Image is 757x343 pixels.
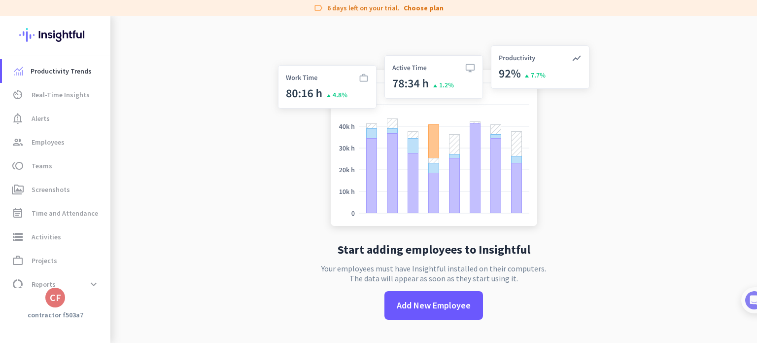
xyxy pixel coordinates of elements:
[12,136,24,148] i: group
[12,184,24,195] i: perm_media
[12,160,24,172] i: toll
[12,255,24,267] i: work_outline
[19,16,91,54] img: Insightful logo
[2,83,110,107] a: av_timerReal-Time Insights
[384,291,483,320] button: Add New Employee
[14,67,23,76] img: menu-item
[32,113,50,124] span: Alerts
[2,107,110,130] a: notification_importantAlerts
[12,113,24,124] i: notification_important
[32,231,61,243] span: Activities
[2,130,110,154] a: groupEmployees
[338,244,530,256] h2: Start adding employees to Insightful
[12,89,24,101] i: av_timer
[2,178,110,201] a: perm_mediaScreenshots
[404,3,444,13] a: Choose plan
[12,207,24,219] i: event_note
[32,184,70,195] span: Screenshots
[32,136,65,148] span: Employees
[12,278,24,290] i: data_usage
[32,89,90,101] span: Real-Time Insights
[2,59,110,83] a: menu-itemProductivity Trends
[32,160,52,172] span: Teams
[2,201,110,225] a: event_noteTime and Attendance
[50,293,61,303] div: CF
[32,207,98,219] span: Time and Attendance
[2,272,110,296] a: data_usageReportsexpand_more
[85,275,103,293] button: expand_more
[2,249,110,272] a: work_outlineProjects
[313,3,323,13] i: label
[32,255,57,267] span: Projects
[32,278,56,290] span: Reports
[31,65,92,77] span: Productivity Trends
[321,264,546,283] p: Your employees must have Insightful installed on their computers. The data will appear as soon as...
[271,39,597,236] img: no-search-results
[12,231,24,243] i: storage
[397,299,471,312] span: Add New Employee
[2,225,110,249] a: storageActivities
[2,154,110,178] a: tollTeams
